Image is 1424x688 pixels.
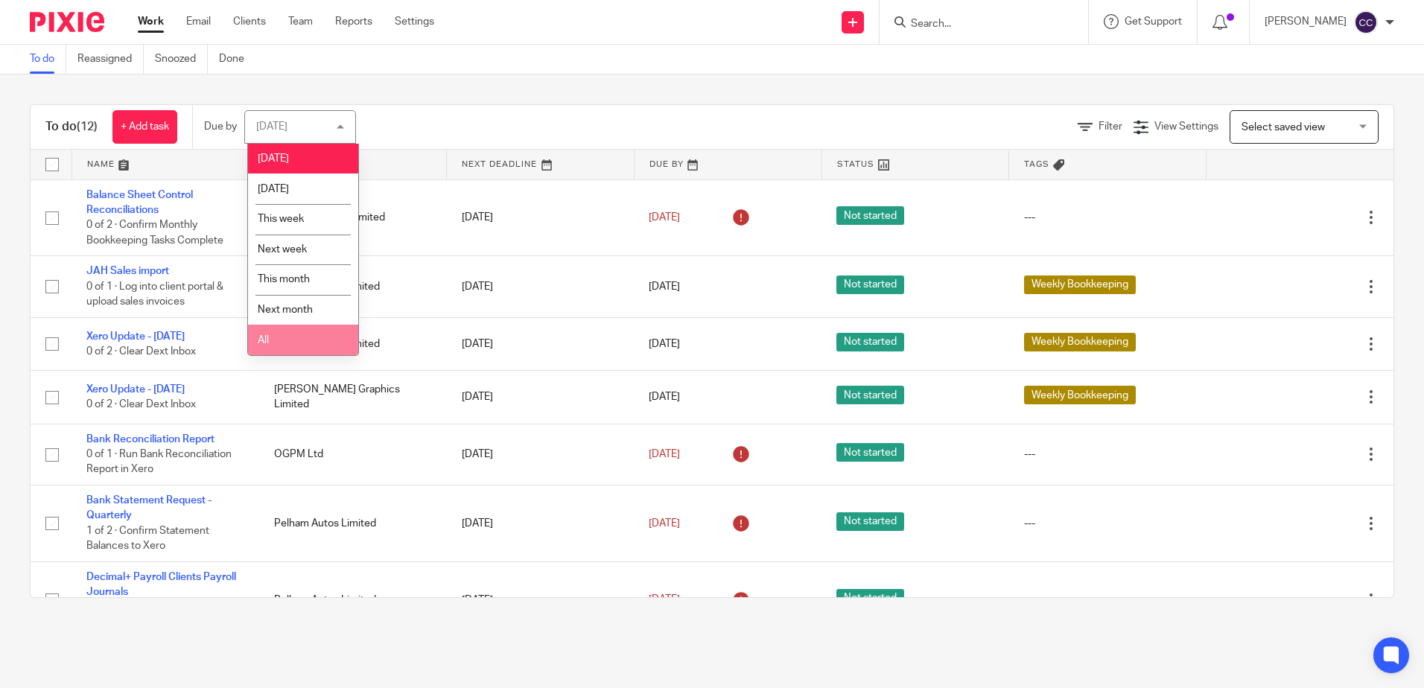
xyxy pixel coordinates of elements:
[649,392,680,402] span: [DATE]
[288,14,313,29] a: Team
[836,512,904,531] span: Not started
[186,14,211,29] a: Email
[258,214,304,224] span: This week
[86,220,223,246] span: 0 of 2 · Confirm Monthly Bookkeeping Tasks Complete
[1154,121,1218,132] span: View Settings
[836,386,904,404] span: Not started
[1024,333,1136,351] span: Weekly Bookkeeping
[204,119,237,134] p: Due by
[447,317,635,370] td: [DATE]
[86,281,223,308] span: 0 of 1 · Log into client portal & upload sales invoices
[86,449,232,475] span: 0 of 1 · Run Bank Reconciliation Report in Xero
[447,485,635,562] td: [DATE]
[1265,14,1347,29] p: [PERSON_NAME]
[1024,447,1191,462] div: ---
[1242,122,1325,133] span: Select saved view
[836,275,904,294] span: Not started
[86,384,185,395] a: Xero Update - [DATE]
[1024,386,1136,404] span: Weekly Bookkeeping
[259,424,447,485] td: OGPM Ltd
[259,485,447,562] td: Pelham Autos Limited
[77,45,144,74] a: Reassigned
[258,244,307,255] span: Next week
[86,572,236,597] a: Decimal+ Payroll Clients Payroll Journals
[258,274,310,284] span: This month
[447,371,635,424] td: [DATE]
[86,346,196,357] span: 0 of 2 · Clear Dext Inbox
[1024,275,1136,294] span: Weekly Bookkeeping
[836,443,904,462] span: Not started
[258,184,289,194] span: [DATE]
[86,331,185,342] a: Xero Update - [DATE]
[86,526,209,552] span: 1 of 2 · Confirm Statement Balances to Xero
[836,333,904,351] span: Not started
[1024,516,1191,531] div: ---
[1024,160,1049,168] span: Tags
[233,14,266,29] a: Clients
[155,45,208,74] a: Snoozed
[256,121,287,132] div: [DATE]
[395,14,434,29] a: Settings
[649,212,680,223] span: [DATE]
[836,206,904,225] span: Not started
[1125,16,1182,27] span: Get Support
[649,281,680,292] span: [DATE]
[45,119,98,135] h1: To do
[112,110,177,144] a: + Add task
[30,45,66,74] a: To do
[86,434,214,445] a: Bank Reconciliation Report
[909,18,1043,31] input: Search
[138,14,164,29] a: Work
[649,595,680,605] span: [DATE]
[836,589,904,608] span: Not started
[1024,593,1191,608] div: ---
[86,495,212,520] a: Bank Statement Request - Quarterly
[447,424,635,485] td: [DATE]
[30,12,104,32] img: Pixie
[86,400,196,410] span: 0 of 2 · Clear Dext Inbox
[219,45,255,74] a: Done
[649,449,680,459] span: [DATE]
[86,190,193,215] a: Balance Sheet Control Reconciliations
[258,153,289,164] span: [DATE]
[258,305,313,315] span: Next month
[1024,210,1191,225] div: ---
[77,121,98,133] span: (12)
[447,179,635,256] td: [DATE]
[1099,121,1122,132] span: Filter
[258,335,269,345] span: All
[1354,10,1378,34] img: svg%3E
[447,256,635,317] td: [DATE]
[649,518,680,529] span: [DATE]
[335,14,372,29] a: Reports
[649,339,680,349] span: [DATE]
[259,371,447,424] td: [PERSON_NAME] Graphics Limited
[447,561,635,638] td: [DATE]
[259,561,447,638] td: Pelham Autos Limited
[86,266,169,276] a: JAH Sales import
